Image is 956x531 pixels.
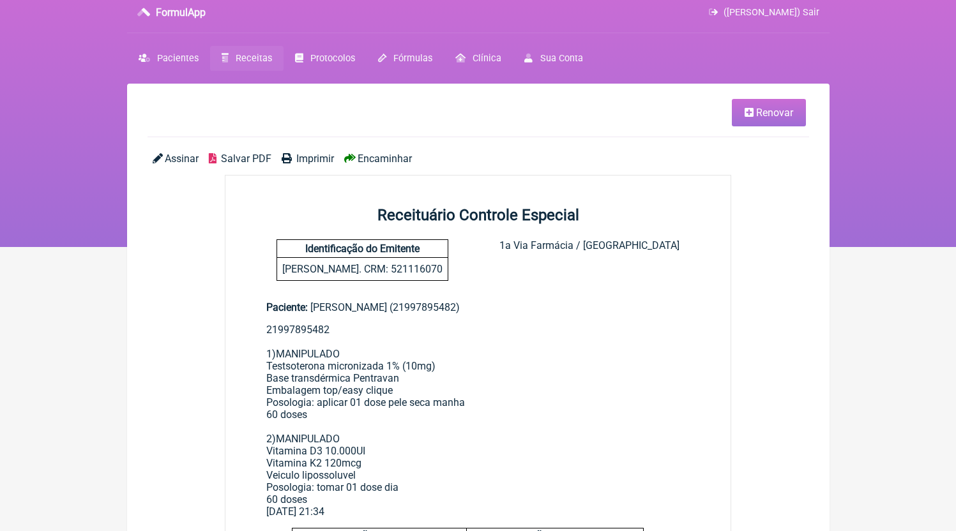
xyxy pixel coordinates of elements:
[277,258,448,280] p: [PERSON_NAME]. CRM: 521116070
[209,153,271,165] a: Salvar PDF
[473,53,501,64] span: Clínica
[513,46,594,71] a: Sua Conta
[296,153,334,165] span: Imprimir
[221,153,271,165] span: Salvar PDF
[732,99,806,126] a: Renovar
[153,153,199,165] a: Assinar
[225,206,731,224] h2: Receituário Controle Especial
[444,46,513,71] a: Clínica
[282,153,334,165] a: Imprimir
[499,239,679,281] div: 1a Via Farmácia / [GEOGRAPHIC_DATA]
[210,46,284,71] a: Receitas
[277,240,448,258] h4: Identificação do Emitente
[127,46,210,71] a: Pacientes
[724,7,819,18] span: ([PERSON_NAME]) Sair
[266,301,308,313] span: Paciente:
[266,324,690,505] div: 21997895482 1)MANIPULADO Testsoterona micronizada 1% (10mg) Base transdérmica Pentravan Embalagem...
[709,7,819,18] a: ([PERSON_NAME]) Sair
[266,301,690,313] div: [PERSON_NAME] (21997895482)
[236,53,272,64] span: Receitas
[344,153,412,165] a: Encaminhar
[284,46,367,71] a: Protocolos
[393,53,432,64] span: Fórmulas
[540,53,583,64] span: Sua Conta
[157,53,199,64] span: Pacientes
[156,6,206,19] h3: FormulApp
[266,505,690,518] div: [DATE] 21:34
[165,153,199,165] span: Assinar
[367,46,444,71] a: Fórmulas
[756,107,793,119] span: Renovar
[310,53,355,64] span: Protocolos
[358,153,412,165] span: Encaminhar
